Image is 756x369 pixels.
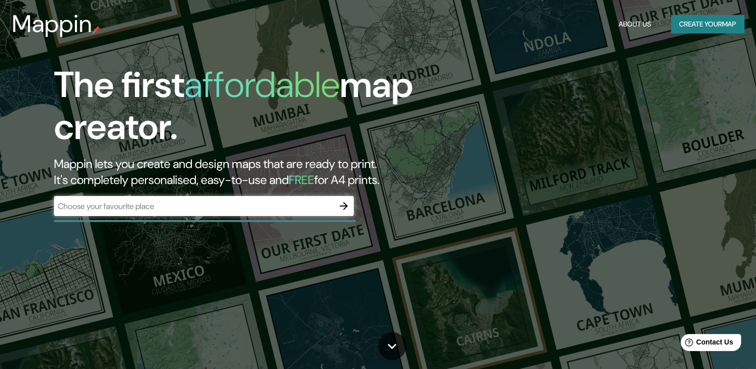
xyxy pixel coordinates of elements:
[184,61,340,108] h1: affordable
[667,330,745,358] iframe: Help widget launcher
[54,64,432,156] h1: The first map creator.
[615,15,655,33] button: About Us
[54,156,432,188] h2: Mappin lets you create and design maps that are ready to print. It's completely personalised, eas...
[12,10,92,38] h3: Mappin
[671,15,744,33] button: Create yourmap
[289,172,314,187] h5: FREE
[92,26,100,34] img: mappin-pin
[54,200,334,212] input: Choose your favourite place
